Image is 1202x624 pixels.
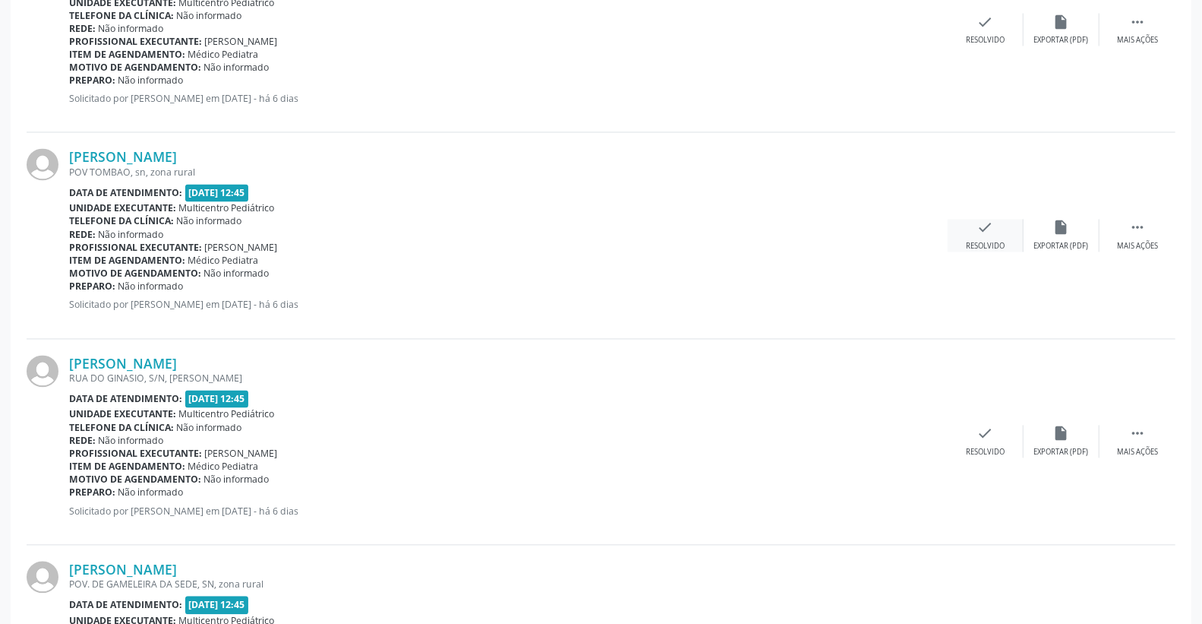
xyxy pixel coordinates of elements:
[1129,426,1146,442] i: 
[1053,14,1070,30] i: insert_drive_file
[188,255,259,268] span: Médico Pediatra
[1129,14,1146,30] i: 
[69,408,176,421] b: Unidade executante:
[69,474,201,486] b: Motivo de agendamento:
[177,215,242,228] span: Não informado
[1117,36,1158,46] div: Mais ações
[205,448,278,461] span: [PERSON_NAME]
[69,599,182,612] b: Data de atendimento:
[179,408,275,421] span: Multicentro Pediátrico
[69,299,948,312] p: Solicitado por [PERSON_NAME] em [DATE] - há 6 dias
[1034,448,1089,458] div: Exportar (PDF)
[977,14,994,30] i: check
[204,474,270,486] span: Não informado
[99,229,164,242] span: Não informado
[69,255,185,268] b: Item de agendamento:
[99,435,164,448] span: Não informado
[69,9,174,22] b: Telefone da clínica:
[69,202,176,215] b: Unidade executante:
[185,391,249,408] span: [DATE] 12:45
[69,372,948,385] div: RUA DO GINASIO, S/N, [PERSON_NAME]
[1034,36,1089,46] div: Exportar (PDF)
[966,448,1005,458] div: Resolvido
[118,280,184,293] span: Não informado
[69,448,202,461] b: Profissional executante:
[118,74,184,87] span: Não informado
[69,486,115,499] b: Preparo:
[1053,426,1070,442] i: insert_drive_file
[69,393,182,406] b: Data de atendimento:
[69,23,96,36] b: Rede:
[204,268,270,280] span: Não informado
[69,422,174,435] b: Telefone da clínica:
[205,36,278,49] span: [PERSON_NAME]
[177,9,242,22] span: Não informado
[1034,242,1089,252] div: Exportar (PDF)
[118,486,184,499] span: Não informado
[69,356,177,372] a: [PERSON_NAME]
[69,166,948,179] div: POV TOMBAO, sn, zona rural
[69,505,948,518] p: Solicitado por [PERSON_NAME] em [DATE] - há 6 dias
[69,435,96,448] b: Rede:
[69,229,96,242] b: Rede:
[1117,448,1158,458] div: Mais ações
[69,49,185,62] b: Item de agendamento:
[205,242,278,255] span: [PERSON_NAME]
[69,562,177,578] a: [PERSON_NAME]
[977,220,994,236] i: check
[185,185,249,202] span: [DATE] 12:45
[188,49,259,62] span: Médico Pediatra
[69,280,115,293] b: Preparo:
[99,23,164,36] span: Não informado
[69,215,174,228] b: Telefone da clínica:
[966,36,1005,46] div: Resolvido
[185,597,249,614] span: [DATE] 12:45
[69,187,182,200] b: Data de atendimento:
[69,461,185,474] b: Item de agendamento:
[1053,220,1070,236] i: insert_drive_file
[177,422,242,435] span: Não informado
[69,578,948,591] div: POV. DE GAMELEIRA DA SEDE, SN, zona rural
[69,62,201,74] b: Motivo de agendamento:
[1117,242,1158,252] div: Mais ações
[1129,220,1146,236] i: 
[966,242,1005,252] div: Resolvido
[204,62,270,74] span: Não informado
[179,202,275,215] span: Multicentro Pediátrico
[27,562,58,594] img: img
[977,426,994,442] i: check
[27,149,58,181] img: img
[69,149,177,166] a: [PERSON_NAME]
[69,36,202,49] b: Profissional executante:
[69,268,201,280] b: Motivo de agendamento:
[69,242,202,255] b: Profissional executante:
[69,74,115,87] b: Preparo:
[27,356,58,388] img: img
[69,93,948,106] p: Solicitado por [PERSON_NAME] em [DATE] - há 6 dias
[188,461,259,474] span: Médico Pediatra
